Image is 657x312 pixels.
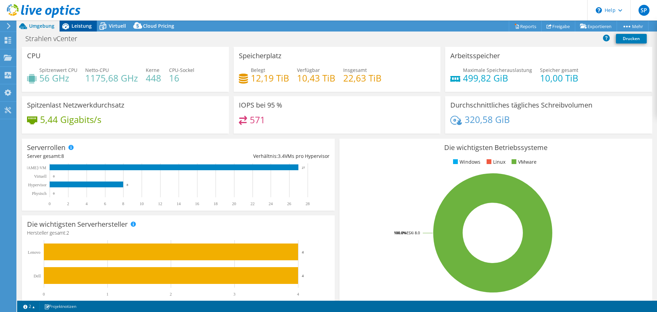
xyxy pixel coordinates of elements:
[140,201,144,206] text: 10
[86,201,88,206] text: 4
[27,144,65,151] h3: Serverrollen
[269,201,273,206] text: 24
[29,23,54,29] span: Umgebung
[485,158,505,166] li: Linux
[639,5,649,16] span: SP
[302,166,305,170] text: 27
[250,116,265,124] h4: 571
[250,201,255,206] text: 22
[302,250,304,254] text: 4
[343,74,382,82] h4: 22,63 TiB
[43,292,45,297] text: 0
[127,183,128,187] text: 8
[67,201,69,206] text: 2
[27,101,124,109] h3: Spitzenlast Netzwerkdurchsatz
[239,101,282,109] h3: IOPS bei 95 %
[214,201,218,206] text: 18
[541,21,575,32] a: Freigabe
[39,302,81,311] a: Projektnotizen
[177,201,181,206] text: 14
[27,221,128,228] h3: Die wichtigsten Serverhersteller
[451,158,480,166] li: Windows
[85,74,138,82] h4: 1175,68 GHz
[34,274,41,278] text: Dell
[34,174,47,179] text: Virtuell
[72,23,92,29] span: Leistung
[61,153,64,159] span: 8
[509,21,542,32] a: Reports
[106,292,108,297] text: 1
[617,21,648,32] a: Mehr
[146,74,161,82] h4: 448
[616,34,647,43] a: Drucken
[540,74,578,82] h4: 10,00 TiB
[343,67,367,73] span: Insgesamt
[596,7,602,13] svg: \n
[278,153,285,159] span: 3.4
[297,67,320,73] span: Verfügbar
[510,158,537,166] li: VMware
[306,201,310,206] text: 28
[27,52,41,60] h3: CPU
[53,192,55,195] text: 0
[297,74,335,82] h4: 10,43 TiB
[251,67,265,73] span: Belegt
[345,144,647,151] h3: Die wichtigsten Betriebssysteme
[143,23,174,29] span: Cloud Pricing
[49,201,51,206] text: 0
[40,116,101,123] h4: 5,44 Gigabits/s
[53,175,55,178] text: 0
[463,67,532,73] span: Maximale Speicherauslastung
[575,21,617,32] a: Exportieren
[28,250,40,255] text: Lenovo
[195,201,199,206] text: 16
[407,230,420,235] tspan: ESXi 8.0
[170,292,172,297] text: 2
[233,292,235,297] text: 3
[169,74,194,82] h4: 16
[251,74,289,82] h4: 12,19 TiB
[122,201,124,206] text: 8
[450,101,592,109] h3: Durchschnittliches tägliches Schreibvolumen
[297,292,299,297] text: 4
[39,74,77,82] h4: 56 GHz
[32,191,47,196] text: Physisch
[450,52,500,60] h3: Arbeitsspeicher
[85,67,109,73] span: Netto-CPU
[109,23,126,29] span: Virtuell
[540,67,578,73] span: Speicher gesamt
[28,183,47,187] text: Hypervisor
[146,67,159,73] span: Kerne
[39,67,77,73] span: Spitzenwert CPU
[27,229,330,237] h4: Hersteller gesamt:
[104,201,106,206] text: 6
[463,74,532,82] h4: 499,82 GiB
[22,35,88,42] h1: Strahlen vCenter
[287,201,291,206] text: 26
[18,302,40,311] a: 2
[239,52,281,60] h3: Speicherplatz
[158,201,162,206] text: 12
[169,67,194,73] span: CPU-Sockel
[27,152,178,160] div: Server gesamt:
[302,274,304,278] text: 4
[465,116,510,123] h4: 320,58 GiB
[232,201,236,206] text: 20
[66,229,69,236] span: 2
[178,152,330,160] div: Verhältnis: VMs pro Hypervisor
[394,230,407,235] tspan: 100.0%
